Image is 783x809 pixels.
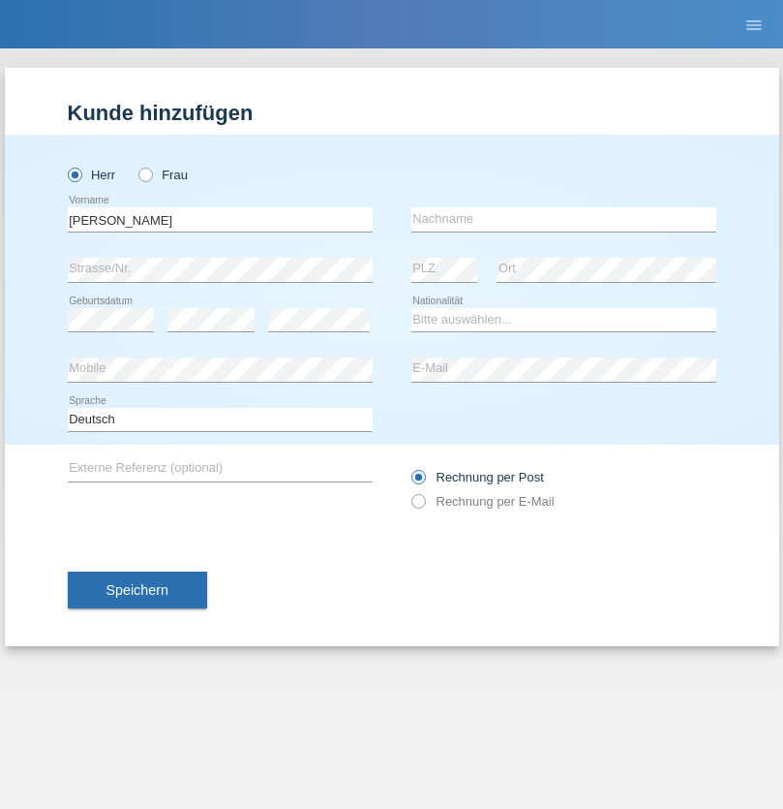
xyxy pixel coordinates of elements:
[411,494,424,518] input: Rechnung per E-Mail
[744,16,764,35] i: menu
[68,168,116,182] label: Herr
[68,101,716,125] h1: Kunde hinzufügen
[411,494,555,509] label: Rechnung per E-Mail
[138,168,151,180] input: Frau
[138,168,188,182] label: Frau
[68,572,207,608] button: Speichern
[411,470,424,494] input: Rechnung per Post
[68,168,80,180] input: Herr
[106,582,168,598] span: Speichern
[411,470,544,484] label: Rechnung per Post
[735,18,773,30] a: menu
